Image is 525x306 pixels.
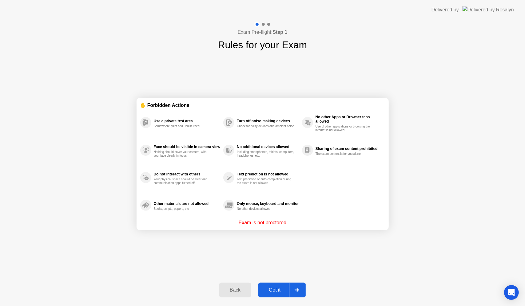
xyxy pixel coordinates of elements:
[154,172,221,176] div: Do not interact with others
[432,6,459,14] div: Delivered by
[237,207,295,211] div: No other devices allowed
[463,6,514,13] img: Delivered by Rosalyn
[258,283,306,297] button: Got it
[238,29,288,36] h4: Exam Pre-flight:
[316,147,382,151] div: Sharing of exam content prohibited
[504,285,519,300] div: Open Intercom Messenger
[154,202,221,206] div: Other materials are not allowed
[237,202,299,206] div: Only mouse, keyboard and monitor
[154,178,212,185] div: Your physical space should be clear and communication apps turned off
[237,178,295,185] div: Text prediction or auto-completion during the exam is not allowed
[140,102,385,109] div: ✋ Forbidden Actions
[272,29,287,35] b: Step 1
[237,145,299,149] div: No additional devices allowed
[154,150,212,158] div: Nothing should cover your camera, with your face clearly in focus
[218,37,307,52] h1: Rules for your Exam
[154,145,221,149] div: Face should be visible in camera view
[237,172,299,176] div: Text prediction is not allowed
[316,125,374,132] div: Use of other applications or browsing the internet is not allowed
[154,207,212,211] div: Books, scripts, papers, etc
[221,287,249,293] div: Back
[219,283,251,297] button: Back
[316,152,374,156] div: The exam content is for you alone
[154,124,212,128] div: Somewhere quiet and undisturbed
[154,119,221,123] div: Use a private test area
[316,115,382,124] div: No other Apps or Browser tabs allowed
[239,219,287,226] p: Exam is not proctored
[237,119,299,123] div: Turn off noise-making devices
[237,124,295,128] div: Check for noisy devices and ambient noise
[260,287,289,293] div: Got it
[237,150,295,158] div: Including smartphones, tablets, computers, headphones, etc.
